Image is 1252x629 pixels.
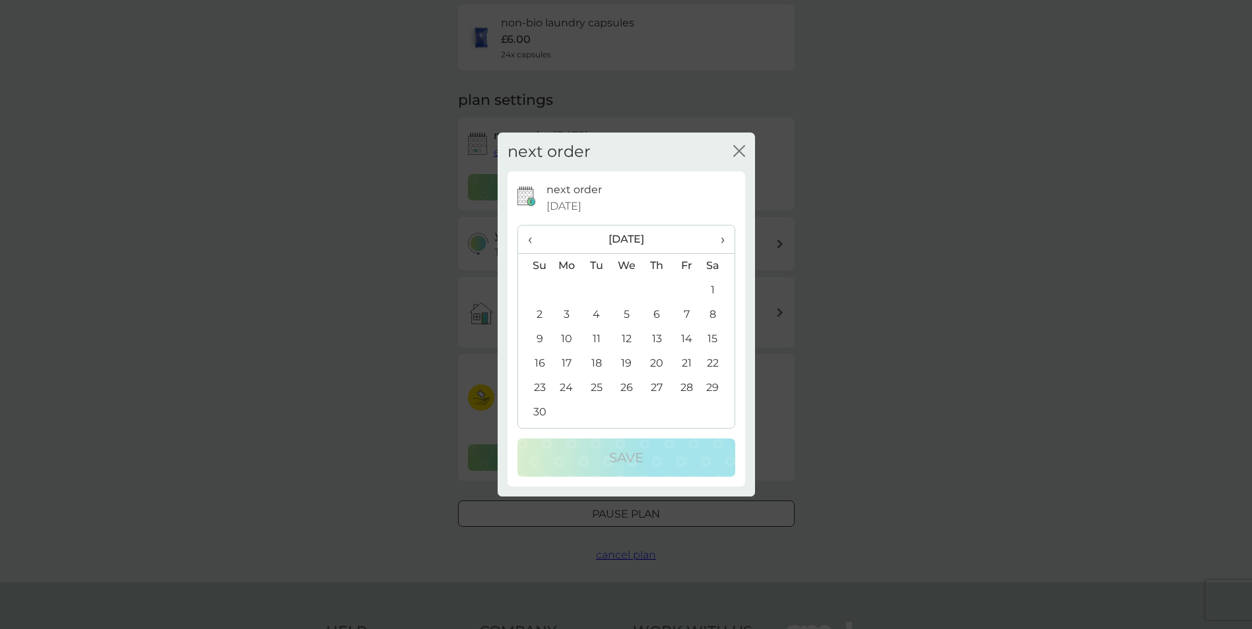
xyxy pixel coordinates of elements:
td: 1 [701,278,734,303]
td: 27 [642,376,671,400]
td: 22 [701,351,734,376]
p: next order [546,181,602,198]
td: 7 [672,303,702,327]
td: 5 [611,303,642,327]
td: 18 [581,351,611,376]
th: Th [642,253,671,278]
h2: next order [508,142,591,162]
td: 3 [552,303,582,327]
td: 2 [518,303,552,327]
td: 23 [518,376,552,400]
td: 21 [672,351,702,376]
td: 8 [701,303,734,327]
th: Su [518,253,552,278]
td: 29 [701,376,734,400]
td: 12 [611,327,642,351]
button: close [733,145,745,159]
th: Tu [581,253,611,278]
td: 30 [518,400,552,425]
th: [DATE] [552,225,702,254]
td: 26 [611,376,642,400]
th: Mo [552,253,582,278]
span: › [711,225,724,253]
td: 20 [642,351,671,376]
td: 28 [672,376,702,400]
td: 19 [611,351,642,376]
p: Save [609,447,643,468]
th: We [611,253,642,278]
td: 14 [672,327,702,351]
td: 10 [552,327,582,351]
td: 9 [518,327,552,351]
td: 17 [552,351,582,376]
button: Save [517,438,735,477]
span: [DATE] [546,198,581,215]
span: ‹ [528,225,542,253]
td: 15 [701,327,734,351]
td: 6 [642,303,671,327]
td: 16 [518,351,552,376]
td: 25 [581,376,611,400]
th: Fr [672,253,702,278]
td: 4 [581,303,611,327]
td: 24 [552,376,582,400]
td: 13 [642,327,671,351]
th: Sa [701,253,734,278]
td: 11 [581,327,611,351]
